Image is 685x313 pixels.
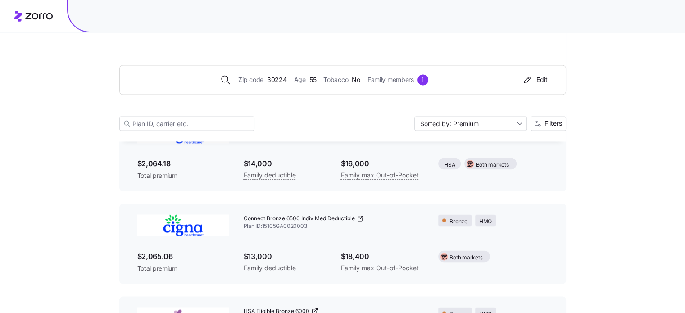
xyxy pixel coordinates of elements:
[449,253,482,262] span: Both markets
[522,75,548,84] div: Edit
[449,217,467,226] span: Bronze
[341,262,419,273] span: Family max Out-of-Pocket
[309,75,316,85] span: 55
[244,169,296,180] span: Family deductible
[137,263,229,272] span: Total premium
[341,169,419,180] span: Family max Out-of-Pocket
[341,250,424,262] span: $18,400
[238,75,263,85] span: Zip code
[137,171,229,180] span: Total premium
[119,116,254,131] input: Plan ID, carrier etc.
[544,120,562,127] span: Filters
[244,262,296,273] span: Family deductible
[518,73,551,87] button: Edit
[444,160,455,169] span: HSA
[244,158,327,169] span: $14,000
[137,214,229,236] img: Cigna Healthcare
[531,116,566,131] button: Filters
[244,222,424,230] span: Plan ID: 15105GA0020003
[414,116,527,131] input: Sort by
[323,75,348,85] span: Tobacco
[367,75,414,85] span: Family members
[352,75,360,85] span: No
[341,158,424,169] span: $16,000
[294,75,306,85] span: Age
[267,75,287,85] span: 30224
[476,160,508,169] span: Both markets
[137,250,229,262] span: $2,065.06
[417,74,428,85] div: 1
[244,214,355,222] span: Connect Bronze 6500 Indiv Med Deductible
[479,217,492,226] span: HMO
[137,158,229,169] span: $2,064.18
[244,250,327,262] span: $13,000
